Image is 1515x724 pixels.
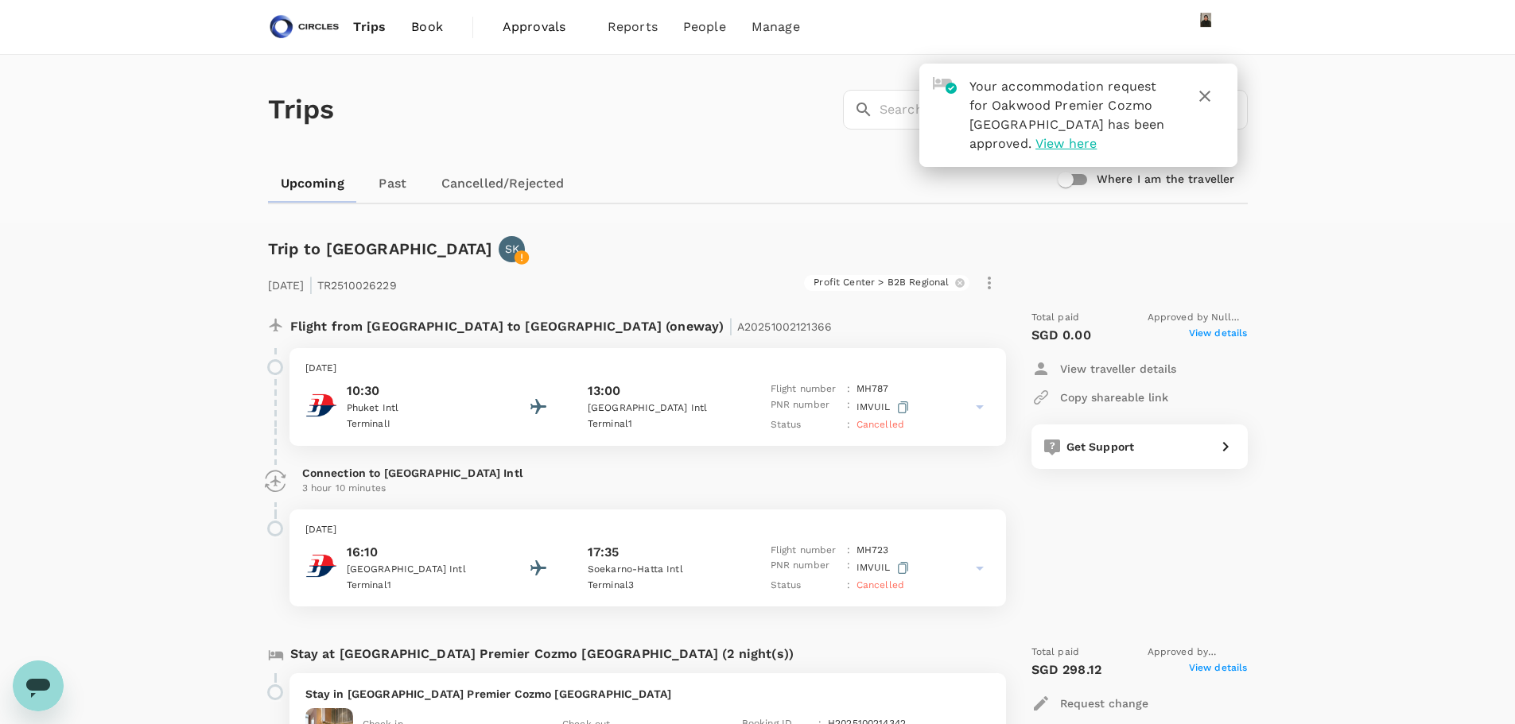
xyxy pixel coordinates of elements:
span: Approved by [1148,645,1248,660]
p: [DATE] TR2510026229 [268,269,397,297]
p: MH 787 [857,381,889,397]
p: : [847,417,850,433]
a: Upcoming [268,165,357,203]
p: IMVUIL [857,558,912,578]
p: MH 723 [857,543,889,559]
span: Reports [608,17,658,37]
p: Terminal 3 [588,578,731,594]
p: View traveller details [1060,361,1176,377]
p: Request change [1060,695,1148,711]
p: Stay in [GEOGRAPHIC_DATA] Premier Cozmo [GEOGRAPHIC_DATA] [305,686,990,702]
p: Flight number [771,381,841,397]
button: View traveller details [1031,354,1176,383]
p: : [847,381,850,397]
p: PNR number [771,558,841,578]
p: : [847,558,850,578]
iframe: Button to launch messaging window [13,660,64,711]
span: Approved by [1148,310,1248,326]
span: Your accommodation request for Oakwood Premier Cozmo [GEOGRAPHIC_DATA] has been approved. [969,79,1165,151]
span: A20251002121366 [737,320,832,333]
span: Cancelled [857,579,904,590]
p: Stay at [GEOGRAPHIC_DATA] Premier Cozmo [GEOGRAPHIC_DATA] (2 night(s)) [290,645,794,664]
p: Flight from [GEOGRAPHIC_DATA] to [GEOGRAPHIC_DATA] (oneway) [290,310,833,339]
p: Terminal 1 [588,416,731,432]
p: IMVUIL [857,397,912,417]
img: Azizi Ratna Yulis Mohd Zin [1191,11,1222,43]
p: Flight number [771,543,841,559]
span: Cancelled [857,419,904,430]
a: Past [357,165,429,203]
span: Manage [752,17,800,37]
img: Circles [268,10,341,45]
a: Cancelled/Rejected [429,165,577,203]
span: View here [1035,136,1097,151]
p: Status [771,578,841,594]
img: Malaysia Airlines [305,389,337,421]
p: SK [505,241,519,257]
button: Request change [1031,689,1148,718]
span: View details [1189,660,1248,679]
p: Terminal 1 [347,578,490,594]
p: Status [771,417,841,433]
span: Profit Center > B2B Regional [804,276,958,289]
p: : [847,543,850,559]
span: | [309,273,313,296]
p: : [847,397,850,417]
span: Book [411,17,443,37]
p: PNR number [771,397,841,417]
p: [DATE] [305,361,990,377]
input: Search by travellers, trips, or destination, label, team [880,90,1248,130]
p: SGD 0.00 [1031,326,1091,345]
span: People [683,17,726,37]
p: Phuket Intl [347,401,490,416]
div: Profit Center > B2B Regional [804,275,969,291]
p: Connection to [GEOGRAPHIC_DATA] Intl [302,465,993,481]
p: : [847,578,850,594]
h6: Where I am the traveller [1097,171,1235,188]
span: Get Support [1066,440,1135,453]
p: Copy shareable link [1060,389,1168,405]
span: Approvals [503,17,582,37]
p: [GEOGRAPHIC_DATA] Intl [347,562,490,578]
p: 10:30 [347,381,490,401]
p: 16:10 [347,543,490,562]
img: Malaysia Airlines [305,550,337,582]
span: Total paid [1031,645,1080,660]
img: hotel-approved [933,77,957,94]
p: 13:00 [588,381,621,401]
p: 17:35 [588,543,620,562]
p: [GEOGRAPHIC_DATA] Intl [588,401,731,416]
h1: Trips [268,55,335,165]
span: | [728,315,733,337]
span: View details [1189,326,1248,345]
p: Terminal I [347,416,490,432]
h6: Trip to [GEOGRAPHIC_DATA] [268,236,493,261]
span: Trips [353,17,386,37]
button: Copy shareable link [1031,383,1168,412]
p: Soekarno-Hatta Intl [588,562,731,578]
p: 3 hour 10 minutes [302,481,993,497]
span: Total paid [1031,310,1080,326]
p: SGD 298.12 [1031,660,1102,679]
p: [DATE] [305,522,990,538]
